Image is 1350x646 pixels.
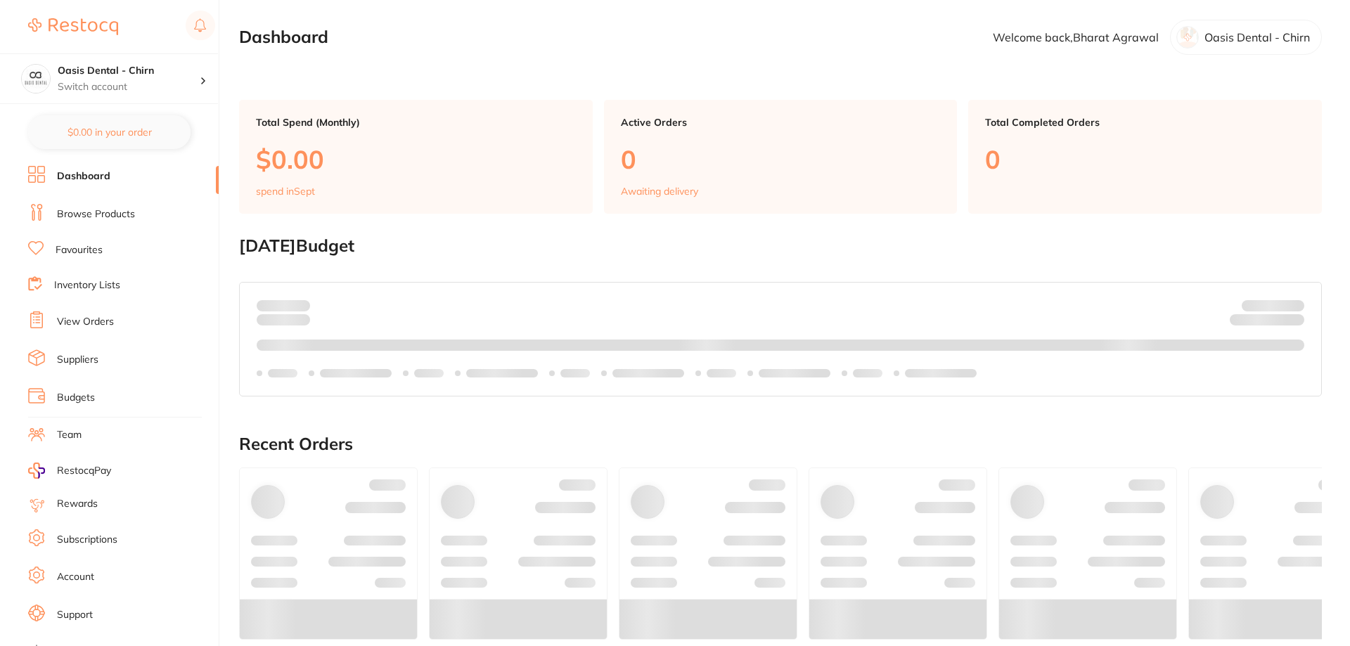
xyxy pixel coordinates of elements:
[1280,316,1304,329] strong: $0.00
[414,368,444,379] p: Labels
[257,311,310,328] p: month
[1230,311,1304,328] p: Remaining:
[621,145,941,174] p: 0
[239,236,1322,256] h2: [DATE] Budget
[1204,31,1310,44] p: Oasis Dental - Chirn
[320,368,392,379] p: Labels extended
[239,27,328,47] h2: Dashboard
[1277,299,1304,311] strong: $NaN
[256,145,576,174] p: $0.00
[285,299,310,311] strong: $0.00
[968,100,1322,214] a: Total Completed Orders0
[612,368,684,379] p: Labels extended
[905,368,977,379] p: Labels extended
[604,100,958,214] a: Active Orders0Awaiting delivery
[57,533,117,547] a: Subscriptions
[57,315,114,329] a: View Orders
[57,353,98,367] a: Suppliers
[57,428,82,442] a: Team
[57,391,95,405] a: Budgets
[57,464,111,478] span: RestocqPay
[239,100,593,214] a: Total Spend (Monthly)$0.00spend inSept
[1242,299,1304,311] p: Budget:
[256,186,315,197] p: spend in Sept
[58,64,200,78] h4: Oasis Dental - Chirn
[256,117,576,128] p: Total Spend (Monthly)
[57,570,94,584] a: Account
[268,368,297,379] p: Labels
[28,18,118,35] img: Restocq Logo
[993,31,1159,44] p: Welcome back, Bharat Agrawal
[28,463,45,479] img: RestocqPay
[239,434,1322,454] h2: Recent Orders
[560,368,590,379] p: Labels
[57,207,135,221] a: Browse Products
[28,463,111,479] a: RestocqPay
[621,117,941,128] p: Active Orders
[57,169,110,183] a: Dashboard
[621,186,698,197] p: Awaiting delivery
[57,608,93,622] a: Support
[985,145,1305,174] p: 0
[707,368,736,379] p: Labels
[57,497,98,511] a: Rewards
[466,368,538,379] p: Labels extended
[853,368,882,379] p: Labels
[22,65,50,93] img: Oasis Dental - Chirn
[257,299,310,311] p: Spent:
[54,278,120,292] a: Inventory Lists
[56,243,103,257] a: Favourites
[58,80,200,94] p: Switch account
[759,368,830,379] p: Labels extended
[28,115,191,149] button: $0.00 in your order
[28,11,118,43] a: Restocq Logo
[985,117,1305,128] p: Total Completed Orders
